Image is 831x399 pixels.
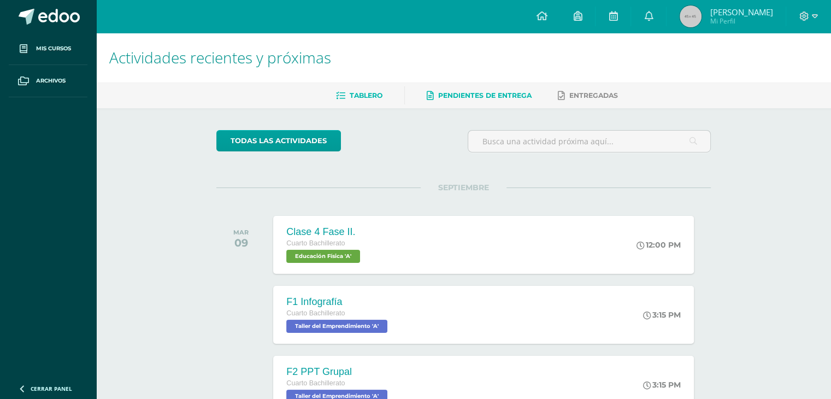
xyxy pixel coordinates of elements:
[31,385,72,392] span: Cerrar panel
[710,7,773,17] span: [PERSON_NAME]
[569,91,618,99] span: Entregadas
[286,366,390,378] div: F2 PPT Grupal
[233,236,249,249] div: 09
[558,87,618,104] a: Entregadas
[468,131,710,152] input: Busca una actividad próxima aquí...
[9,33,87,65] a: Mis cursos
[216,130,341,151] a: todas las Actividades
[286,239,345,247] span: Cuarto Bachillerato
[643,380,681,390] div: 3:15 PM
[286,309,345,317] span: Cuarto Bachillerato
[286,296,390,308] div: F1 Infografía
[438,91,532,99] span: Pendientes de entrega
[427,87,532,104] a: Pendientes de entrega
[350,91,382,99] span: Tablero
[109,47,331,68] span: Actividades recientes y próximas
[36,44,71,53] span: Mis cursos
[36,77,66,85] span: Archivos
[680,5,702,27] img: 45x45
[710,16,773,26] span: Mi Perfil
[643,310,681,320] div: 3:15 PM
[286,250,360,263] span: Educación Física 'A'
[636,240,681,250] div: 12:00 PM
[233,228,249,236] div: MAR
[336,87,382,104] a: Tablero
[421,183,506,192] span: SEPTIEMBRE
[9,65,87,97] a: Archivos
[286,320,387,333] span: Taller del Emprendimiento 'A'
[286,226,363,238] div: Clase 4 Fase II.
[286,379,345,387] span: Cuarto Bachillerato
